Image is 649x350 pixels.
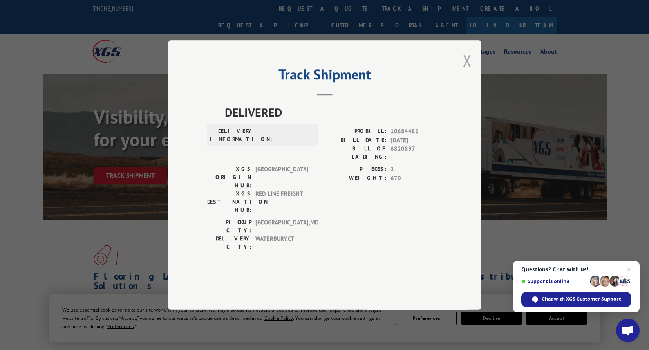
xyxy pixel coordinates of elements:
span: Close chat [624,265,634,274]
span: [GEOGRAPHIC_DATA] , MD [255,218,308,235]
span: RED LINE FREIGHT [255,189,308,214]
span: Questions? Chat with us! [521,266,631,272]
span: Chat with XGS Customer Support [542,296,621,303]
label: DELIVERY CITY: [207,235,251,251]
label: XGS DESTINATION HUB: [207,189,251,214]
button: Close modal [463,50,472,71]
label: PIECES: [325,165,387,174]
label: BILL DATE: [325,136,387,145]
label: DELIVERY INFORMATION: [210,127,254,143]
span: 6820897 [390,144,442,161]
span: 670 [390,174,442,183]
label: PROBILL: [325,127,387,136]
label: XGS ORIGIN HUB: [207,165,251,189]
span: [DATE] [390,136,442,145]
div: Open chat [616,319,640,342]
span: WATERBURY , CT [255,235,308,251]
label: BILL OF LADING: [325,144,387,161]
div: Chat with XGS Customer Support [521,292,631,307]
label: PICKUP CITY: [207,218,251,235]
span: Support is online [521,278,587,284]
span: [GEOGRAPHIC_DATA] [255,165,308,189]
span: 2 [390,165,442,174]
span: 10684481 [390,127,442,136]
span: DELIVERED [225,103,442,121]
h2: Track Shipment [207,69,442,84]
label: WEIGHT: [325,174,387,183]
